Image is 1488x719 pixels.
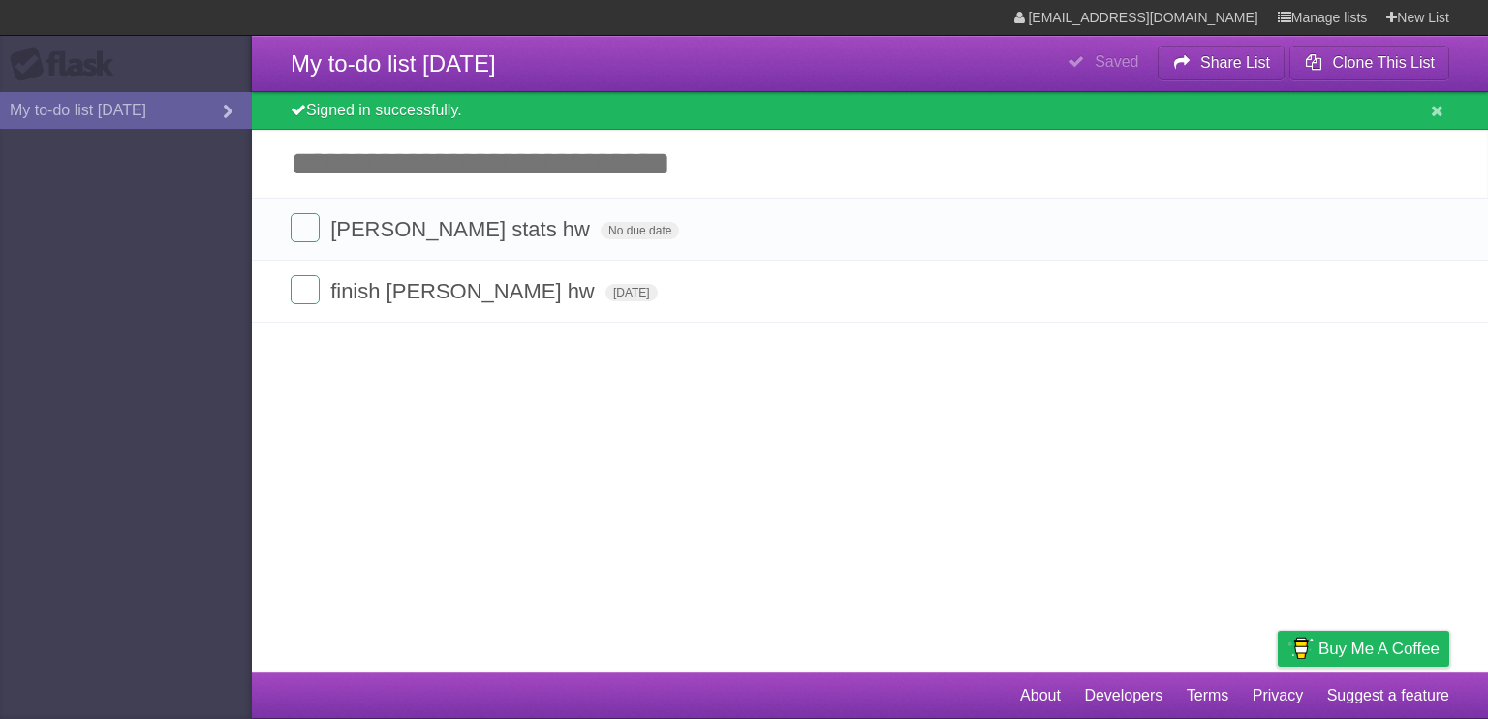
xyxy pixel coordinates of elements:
a: About [1020,677,1061,714]
b: Clone This List [1332,54,1435,71]
label: Done [291,275,320,304]
div: Signed in successfully. [252,92,1488,130]
a: Buy me a coffee [1278,631,1449,667]
span: No due date [601,222,679,239]
span: finish [PERSON_NAME] hw [330,279,600,303]
b: Share List [1200,54,1270,71]
a: Suggest a feature [1327,677,1449,714]
span: [PERSON_NAME] stats hw [330,217,595,241]
button: Clone This List [1289,46,1449,80]
span: My to-do list [DATE] [291,50,496,77]
span: [DATE] [605,284,658,301]
label: Done [291,213,320,242]
a: Developers [1084,677,1162,714]
a: Privacy [1253,677,1303,714]
button: Share List [1158,46,1286,80]
span: Buy me a coffee [1318,632,1440,666]
div: Flask [10,47,126,82]
img: Buy me a coffee [1287,632,1314,665]
a: Terms [1187,677,1229,714]
b: Saved [1095,53,1138,70]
